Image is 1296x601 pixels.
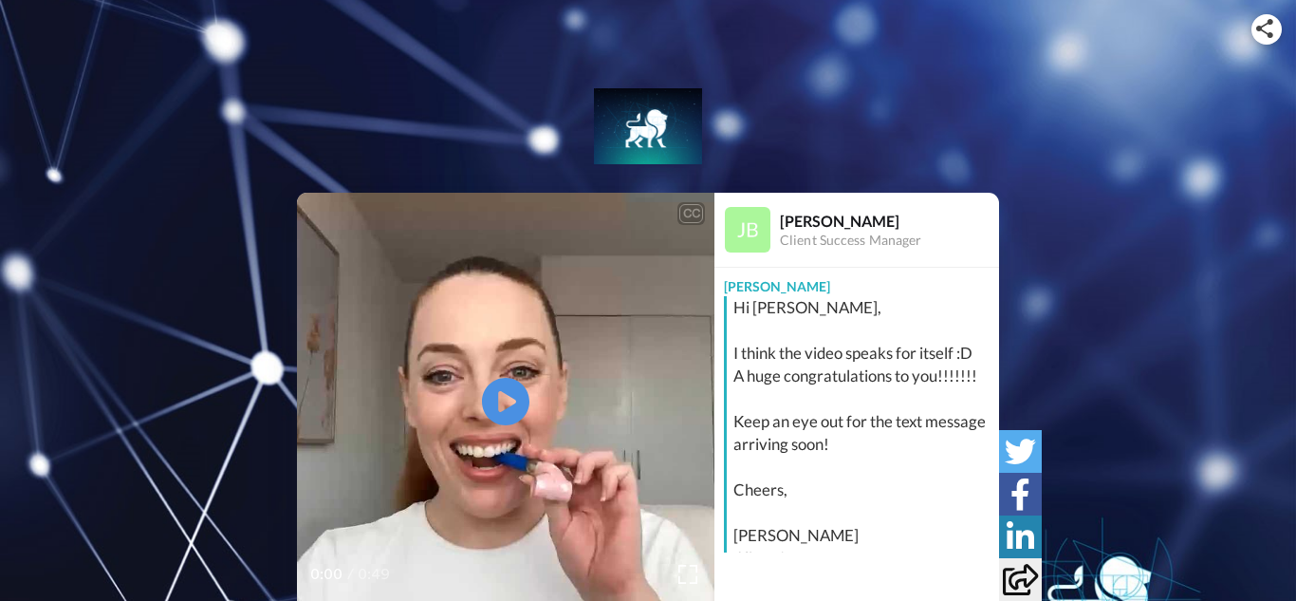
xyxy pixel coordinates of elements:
[714,268,999,296] div: [PERSON_NAME]
[780,212,998,230] div: [PERSON_NAME]
[725,207,770,253] img: Profile Image
[310,563,343,586] span: 0:00
[1256,19,1273,38] img: ic_share.svg
[679,204,703,223] div: CC
[733,296,994,570] div: Hi [PERSON_NAME], I think the video speaks for itself :D A huge congratulations to you!!!!!!! Kee...
[358,563,391,586] span: 0:49
[347,563,354,586] span: /
[780,233,998,249] div: Client Success Manager
[678,565,697,584] img: Full screen
[594,88,701,164] img: Lydian Financial Services logo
